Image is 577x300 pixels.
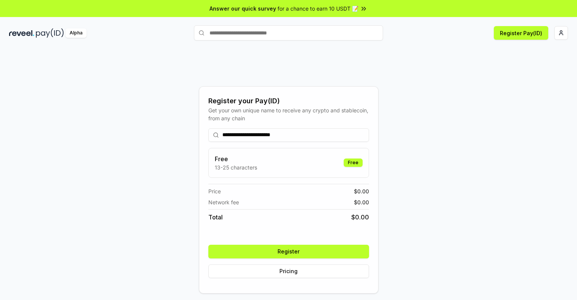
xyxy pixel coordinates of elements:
[208,245,369,258] button: Register
[215,154,257,163] h3: Free
[208,187,221,195] span: Price
[278,5,358,12] span: for a chance to earn 10 USDT 📝
[215,163,257,171] p: 13-25 characters
[209,5,276,12] span: Answer our quick survey
[344,159,363,167] div: Free
[354,187,369,195] span: $ 0.00
[208,213,223,222] span: Total
[208,198,239,206] span: Network fee
[494,26,548,40] button: Register Pay(ID)
[36,28,64,38] img: pay_id
[65,28,87,38] div: Alpha
[351,213,369,222] span: $ 0.00
[354,198,369,206] span: $ 0.00
[208,106,369,122] div: Get your own unique name to receive any crypto and stablecoin, from any chain
[208,264,369,278] button: Pricing
[208,96,369,106] div: Register your Pay(ID)
[9,28,34,38] img: reveel_dark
